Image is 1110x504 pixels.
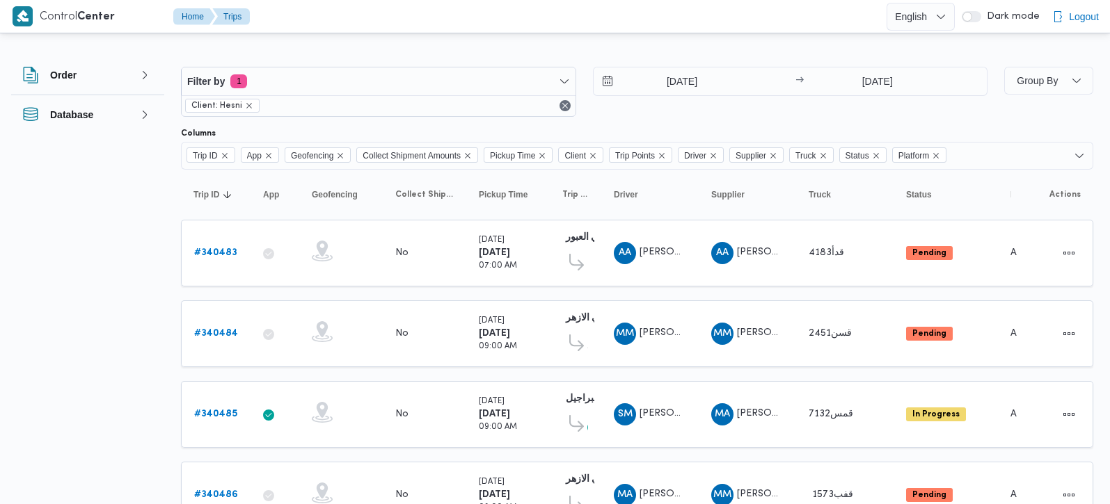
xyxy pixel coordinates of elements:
span: Platform [1010,189,1011,200]
span: App [241,147,279,163]
b: [DATE] [479,248,510,257]
span: Filter by [187,73,225,90]
span: قسن2451 [809,329,852,338]
span: Admin [1010,490,1040,499]
span: Collect Shipment Amounts [395,189,454,200]
span: AA [619,242,631,264]
span: Geofencing [291,148,333,163]
span: 1573قفب [812,490,853,499]
div: Muhammad Ala Abadalltaif Alkhrof [711,403,734,425]
button: Actions [1058,403,1080,425]
div: No [395,489,409,501]
b: [DATE] [479,329,510,338]
span: [PERSON_NAME][DATE] [640,489,750,498]
span: Trip ID [187,147,235,163]
span: Actions [1049,189,1081,200]
div: → [795,76,804,86]
b: # 340485 [194,409,237,418]
span: Group By [1017,75,1058,86]
small: 09:00 AM [479,343,517,350]
button: Remove Pickup Time from selection in this group [538,152,546,160]
b: حصني الازهر [566,314,617,323]
span: Dark mode [981,11,1040,22]
span: Trip Points [609,147,672,163]
span: [PERSON_NAME] [PERSON_NAME] [640,328,801,337]
span: Driver [684,148,706,163]
b: Pending [912,491,946,499]
b: # 340486 [194,490,238,499]
span: Truck [789,147,834,163]
b: In Progress [912,410,960,418]
b: # 340484 [194,329,238,338]
span: [PERSON_NAME] [PERSON_NAME] [737,489,898,498]
a: #340483 [194,245,237,261]
b: Center [77,12,115,22]
span: حصنى العاشر من [DATE] [587,257,588,274]
span: Admin [1010,409,1040,418]
button: Remove Truck from selection in this group [819,152,827,160]
button: Remove Trip Points from selection in this group [658,152,666,160]
button: Logout [1047,3,1104,31]
span: Logout [1069,8,1099,25]
span: Supplier [736,148,766,163]
span: Truck [795,148,816,163]
button: Remove Geofencing from selection in this group [336,152,344,160]
span: MM [713,323,731,345]
button: Group By [1004,67,1093,95]
span: [PERSON_NAME] [737,409,816,418]
small: [DATE] [479,317,505,325]
span: Supplier [711,189,745,200]
b: Pending [912,249,946,257]
span: Driver [678,147,724,163]
span: Client [558,147,603,163]
label: Columns [181,128,216,139]
span: Status [839,147,887,163]
span: Pending [906,488,953,502]
small: 07:00 AM [479,262,517,270]
small: [DATE] [479,398,505,405]
h3: Database [50,106,93,123]
button: Filter by1 active filters [182,67,576,95]
a: #340484 [194,325,238,342]
button: Pickup Time [473,184,543,206]
span: Collect Shipment Amounts [363,148,461,163]
button: Open list of options [1074,150,1085,161]
div: Salam Muhammad Abadalltaif Salam [614,403,636,425]
h3: Order [50,67,77,83]
span: SM [618,403,633,425]
input: Press the down key to open a popover containing a calendar. [808,67,946,95]
span: Trip ID; Sorted in descending order [193,189,219,200]
button: Remove [557,97,573,114]
button: Driver [608,184,692,206]
span: Client [564,148,586,163]
span: Pickup Time [490,148,535,163]
button: Status [901,184,991,206]
span: 1 active filters [230,74,247,88]
span: MA [715,403,730,425]
div: Abadalihafz Alsaid Abad Alihafz Alsaid [711,242,734,264]
button: Trip IDSorted in descending order [188,184,244,206]
button: Truck [803,184,887,206]
button: Remove Platform from selection in this group [932,152,940,160]
span: App [247,148,262,163]
div: Abad Alihafz Alsaid Abadalihafz Alsaid [614,242,636,264]
button: Order [22,67,153,83]
b: [DATE] [479,490,510,499]
button: Platform [1005,184,1017,206]
button: Remove Driver from selection in this group [709,152,717,160]
span: Supplier [729,147,784,163]
b: [DATE] [479,409,510,418]
a: #340485 [194,406,237,423]
span: Geofencing [285,147,351,163]
span: [PERSON_NAME] [737,247,816,257]
span: [PERSON_NAME] [PERSON_NAME] السيد [640,247,825,257]
span: Pending [906,327,953,341]
button: App [257,184,292,206]
button: Database [22,106,153,123]
a: #340486 [194,487,238,503]
small: [DATE] [479,236,505,244]
button: Home [173,8,215,25]
small: [DATE] [479,478,505,486]
b: # 340483 [194,248,237,257]
span: Status [846,148,869,163]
